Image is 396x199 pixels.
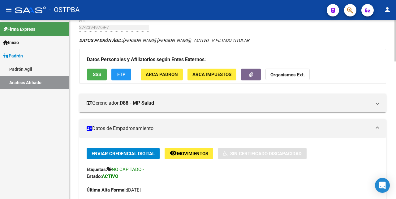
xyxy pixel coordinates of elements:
[79,38,190,43] span: [PERSON_NAME] [PERSON_NAME]
[3,26,35,33] span: Firma Express
[187,69,236,80] button: ARCA Impuestos
[5,6,12,13] mat-icon: menu
[218,148,307,159] button: Sin Certificado Discapacidad
[87,125,371,132] mat-panel-title: Datos de Empadronamiento
[270,72,305,78] strong: Organismos Ext.
[87,55,378,64] h3: Datos Personales y Afiliatorios según Entes Externos:
[265,69,310,80] button: Organismos Ext.
[87,167,107,172] strong: Etiquetas:
[111,69,131,80] button: FTP
[213,38,249,43] span: AFILIADO TITULAR
[87,174,102,179] strong: Estado:
[87,69,107,80] button: SSS
[3,52,23,59] span: Padrón
[165,148,213,159] button: Movimientos
[375,178,390,193] div: Open Intercom Messenger
[192,72,231,78] span: ARCA Impuestos
[87,187,127,193] strong: Última Alta Formal:
[87,100,371,106] mat-panel-title: Gerenciador:
[141,69,183,80] button: ARCA Padrón
[146,72,178,78] span: ARCA Padrón
[49,3,80,17] span: - OSTPBA
[120,100,154,106] strong: D88 - MP Salud
[79,38,249,43] i: | ACTIVO |
[3,39,19,46] span: Inicio
[92,151,155,156] span: Enviar Credencial Digital
[79,94,386,112] mat-expansion-panel-header: Gerenciador:D88 - MP Salud
[177,151,208,156] span: Movimientos
[79,119,386,138] mat-expansion-panel-header: Datos de Empadronamiento
[93,72,101,78] span: SSS
[112,167,144,172] span: NO CAPITADO -
[102,174,118,179] strong: ACTIVO
[170,149,177,157] mat-icon: remove_red_eye
[117,72,126,78] span: FTP
[87,148,160,159] button: Enviar Credencial Digital
[87,187,141,193] span: [DATE]
[230,151,302,156] span: Sin Certificado Discapacidad
[79,38,123,43] strong: DATOS PADRÓN ÁGIL:
[384,6,391,13] mat-icon: person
